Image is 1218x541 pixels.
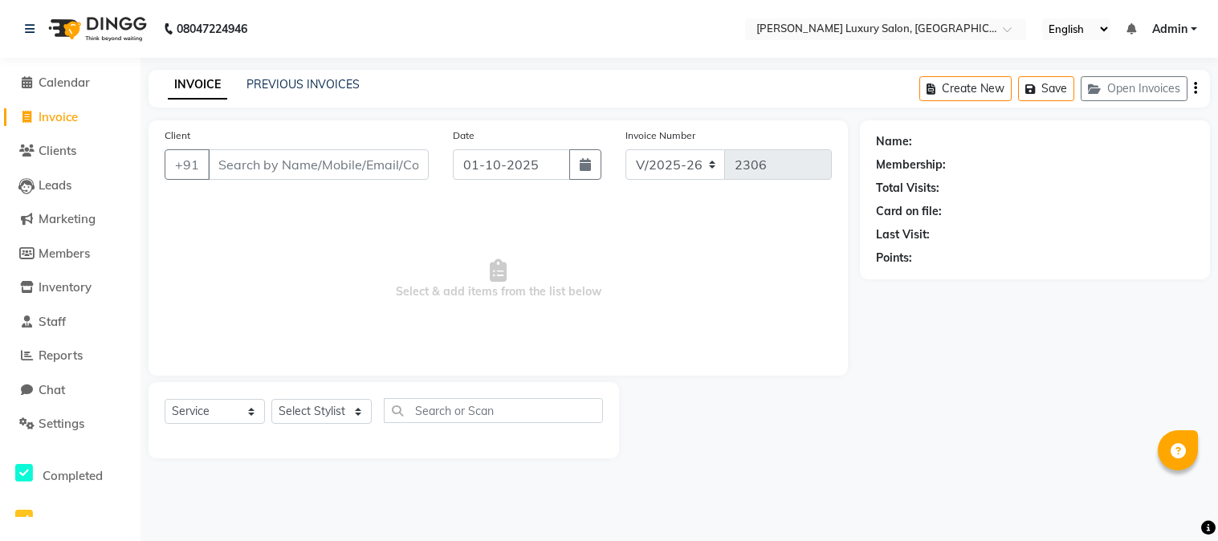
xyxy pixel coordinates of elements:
[625,128,695,143] label: Invoice Number
[919,76,1012,101] button: Create New
[39,143,76,158] span: Clients
[39,382,65,397] span: Chat
[1018,76,1074,101] button: Save
[1081,76,1187,101] button: Open Invoices
[39,109,78,124] span: Invoice
[4,245,136,263] a: Members
[1152,21,1187,38] span: Admin
[208,149,429,180] input: Search by Name/Mobile/Email/Code
[165,149,210,180] button: +91
[165,199,832,360] span: Select & add items from the list below
[4,142,136,161] a: Clients
[4,347,136,365] a: Reports
[43,468,103,483] span: Completed
[384,398,603,423] input: Search or Scan
[39,177,71,193] span: Leads
[1151,477,1202,525] iframe: chat widget
[39,211,96,226] span: Marketing
[876,226,930,243] div: Last Visit:
[39,75,90,90] span: Calendar
[4,108,136,127] a: Invoice
[453,128,475,143] label: Date
[41,6,151,51] img: logo
[168,71,227,100] a: INVOICE
[246,77,360,92] a: PREVIOUS INVOICES
[39,246,90,261] span: Members
[876,133,912,150] div: Name:
[4,313,136,332] a: Staff
[4,279,136,297] a: Inventory
[876,250,912,266] div: Points:
[4,381,136,400] a: Chat
[165,128,190,143] label: Client
[39,314,66,329] span: Staff
[4,177,136,195] a: Leads
[39,416,84,431] span: Settings
[177,6,247,51] b: 08047224946
[876,157,946,173] div: Membership:
[4,74,136,92] a: Calendar
[43,514,103,529] span: InProgress
[4,210,136,229] a: Marketing
[876,203,942,220] div: Card on file:
[4,415,136,433] a: Settings
[39,348,83,363] span: Reports
[39,279,92,295] span: Inventory
[876,180,939,197] div: Total Visits:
